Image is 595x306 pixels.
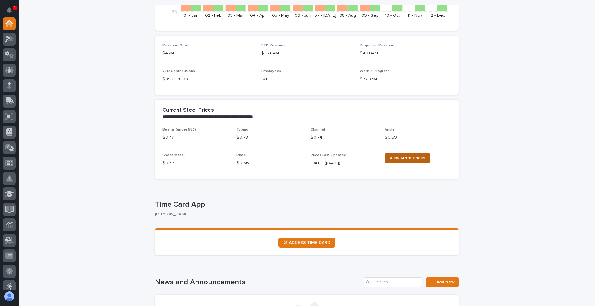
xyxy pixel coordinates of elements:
[311,134,377,141] p: $ 0.74
[311,160,377,166] p: [DATE] ([DATE])
[172,10,177,14] tspan: $0
[436,280,455,284] span: Add New
[183,13,199,18] text: 01 - Jan
[283,240,330,245] span: ⏲ ACCESS TIME CARD
[364,277,422,287] input: Search
[385,153,430,163] a: View More Prices
[339,13,356,18] text: 08 - Aug
[3,290,16,303] button: users-avatar
[261,50,353,57] p: $35.64M
[155,200,456,209] p: Time Card App
[360,44,394,47] span: Projected Revenue
[236,153,246,157] span: Plate
[162,128,196,131] span: Beams (under 55#)
[162,107,214,114] h2: Current Steel Prices
[236,160,303,166] p: $ 0.66
[385,128,395,131] span: Angle
[360,76,451,83] p: $22.37M
[261,76,353,83] p: 181
[205,13,222,18] text: 02 - Feb
[385,13,400,18] text: 10 - Oct
[162,69,195,73] span: YTD Contributions
[385,134,451,141] p: $ 0.69
[250,13,266,18] text: 04 - Apr
[278,238,335,248] a: ⏲ ACCESS TIME CARD
[155,212,454,217] p: [PERSON_NAME]
[227,13,244,18] text: 03 - Mar
[261,69,281,73] span: Employees
[162,153,185,157] span: Sheet Metal
[261,44,286,47] span: YTD Revenue
[3,4,16,17] button: Notifications
[162,76,254,83] p: $ 356,378.00
[8,7,16,17] div: Notifications1
[360,69,390,73] span: Work in Progress
[155,278,361,287] h1: News and Announcements
[360,50,451,57] p: $49.04M
[162,134,229,141] p: $ 0.77
[311,128,325,131] span: Channel
[426,277,459,287] a: Add New
[14,6,16,10] p: 1
[408,13,422,18] text: 11 - Nov
[162,50,254,57] p: $47M
[429,13,445,18] text: 12 - Dec
[162,44,188,47] span: Revenue Goal
[236,128,248,131] span: Tubing
[390,156,425,160] span: View More Prices
[162,160,229,166] p: $ 0.57
[236,134,303,141] p: $ 0.78
[361,13,379,18] text: 09 - Sep
[295,13,311,18] text: 06 - Jun
[272,13,289,18] text: 05 - May
[311,153,346,157] span: Prices Last Updated
[314,13,336,18] text: 07 - [DATE]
